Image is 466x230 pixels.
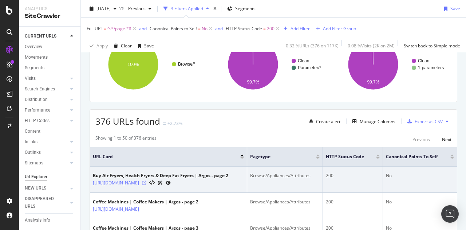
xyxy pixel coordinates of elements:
[25,217,75,224] a: Analysis Info
[412,135,430,144] button: Previous
[87,3,119,15] button: [DATE]
[107,24,131,34] span: ^.*/page.*$
[367,79,379,85] text: 99.7%
[386,153,439,160] span: Canonical Points to Self
[25,96,68,104] a: Distribution
[306,116,340,127] button: Create alert
[167,120,182,126] div: +2.73%
[149,180,155,186] button: View HTML Source
[25,64,44,72] div: Segments
[326,199,380,205] div: 200
[25,149,41,156] div: Outlinks
[25,184,68,192] a: NEW URLS
[95,33,210,96] svg: A chart.
[104,26,106,32] span: =
[125,3,154,15] button: Previous
[25,173,47,181] div: Url Explorer
[96,5,111,12] span: 2025 Sep. 10th
[25,54,75,61] a: Movements
[142,181,146,185] a: Visit Online Page
[348,43,395,49] div: 0.08 % Visits ( 2K on 2M )
[360,118,395,125] div: Manage Columns
[250,172,320,179] div: Browse/Appliances/Attributes
[125,5,146,12] span: Previous
[198,26,201,32] span: =
[158,179,163,187] a: AI Url Details
[95,115,160,127] span: 376 URLs found
[128,62,139,67] text: 100%
[25,138,37,146] div: Inlinks
[25,106,68,114] a: Performance
[215,33,329,96] svg: A chart.
[286,43,339,49] div: 0.32 % URLs ( 376 on 117K )
[247,79,260,85] text: 99.7%
[281,24,310,33] button: Add Filter
[25,6,75,12] div: Analytics
[335,33,450,96] svg: A chart.
[291,26,310,32] div: Add Filter
[93,153,238,160] span: URL Card
[171,5,203,12] div: 3 Filters Applied
[25,138,68,146] a: Inlinks
[250,199,320,205] div: Browse/Appliances/Attributes
[93,199,198,205] div: Coffee Machines | Coffee Makers | Argos - page 2
[326,153,365,160] span: HTTP Status Code
[401,40,460,52] button: Switch back to Simple mode
[418,58,429,63] text: Clean
[412,136,430,143] div: Previous
[25,149,68,156] a: Outlinks
[316,118,340,125] div: Create alert
[25,75,68,82] a: Visits
[323,26,356,32] div: Add Filter Group
[441,205,459,223] div: Open Intercom Messenger
[235,5,256,12] span: Segments
[25,96,48,104] div: Distribution
[215,25,223,32] button: and
[163,122,166,125] img: Equal
[441,3,460,15] button: Save
[93,179,139,187] a: [URL][DOMAIN_NAME]
[442,136,451,143] div: Next
[139,25,147,32] button: and
[404,43,460,49] div: Switch back to Simple mode
[25,195,62,210] div: DISAPPEARED URLS
[25,32,56,40] div: CURRENT URLS
[25,217,50,224] div: Analysis Info
[119,5,125,11] span: vs
[298,65,321,70] text: Parameter/*
[25,106,50,114] div: Performance
[95,135,157,144] div: Showing 1 to 50 of 376 entries
[349,117,395,126] button: Manage Columns
[150,26,197,32] span: Canonical Points to Self
[25,184,46,192] div: NEW URLS
[25,117,68,125] a: HTTP Codes
[442,135,451,144] button: Next
[121,43,132,49] div: Clear
[93,172,228,179] div: Buy Air Fryers, Health Fryers & Deep Fat Fryers | Argos - page 2
[250,153,305,160] span: pagetype
[450,5,460,12] div: Save
[267,24,275,34] span: 200
[25,43,75,51] a: Overview
[87,26,103,32] span: Full URL
[415,118,443,125] div: Export as CSV
[25,75,36,82] div: Visits
[418,65,444,70] text: 1-parameters
[298,58,309,63] text: Clean
[326,172,380,179] div: 200
[25,117,50,125] div: HTTP Codes
[87,40,108,52] button: Apply
[224,3,258,15] button: Segments
[263,26,266,32] span: =
[25,64,75,72] a: Segments
[404,116,443,127] button: Export as CSV
[25,159,43,167] div: Sitemaps
[25,54,48,61] div: Movements
[25,128,40,135] div: Content
[161,3,212,15] button: 3 Filters Applied
[25,43,42,51] div: Overview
